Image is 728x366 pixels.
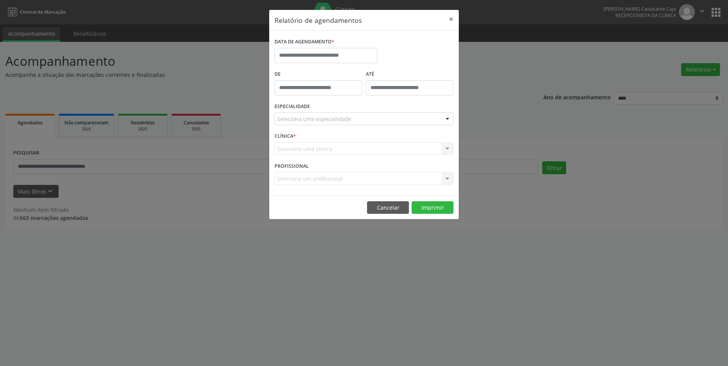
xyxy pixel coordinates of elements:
[277,115,351,123] span: Seleciona uma especialidade
[412,201,453,214] button: Imprimir
[366,68,453,80] label: ATÉ
[275,15,362,25] h5: Relatório de agendamentos
[275,160,309,172] label: PROFISSIONAL
[275,36,334,48] label: DATA DE AGENDAMENTO
[275,101,310,113] label: ESPECIALIDADE
[367,201,409,214] button: Cancelar
[275,68,362,80] label: De
[275,130,296,142] label: CLÍNICA
[444,10,459,29] button: Close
